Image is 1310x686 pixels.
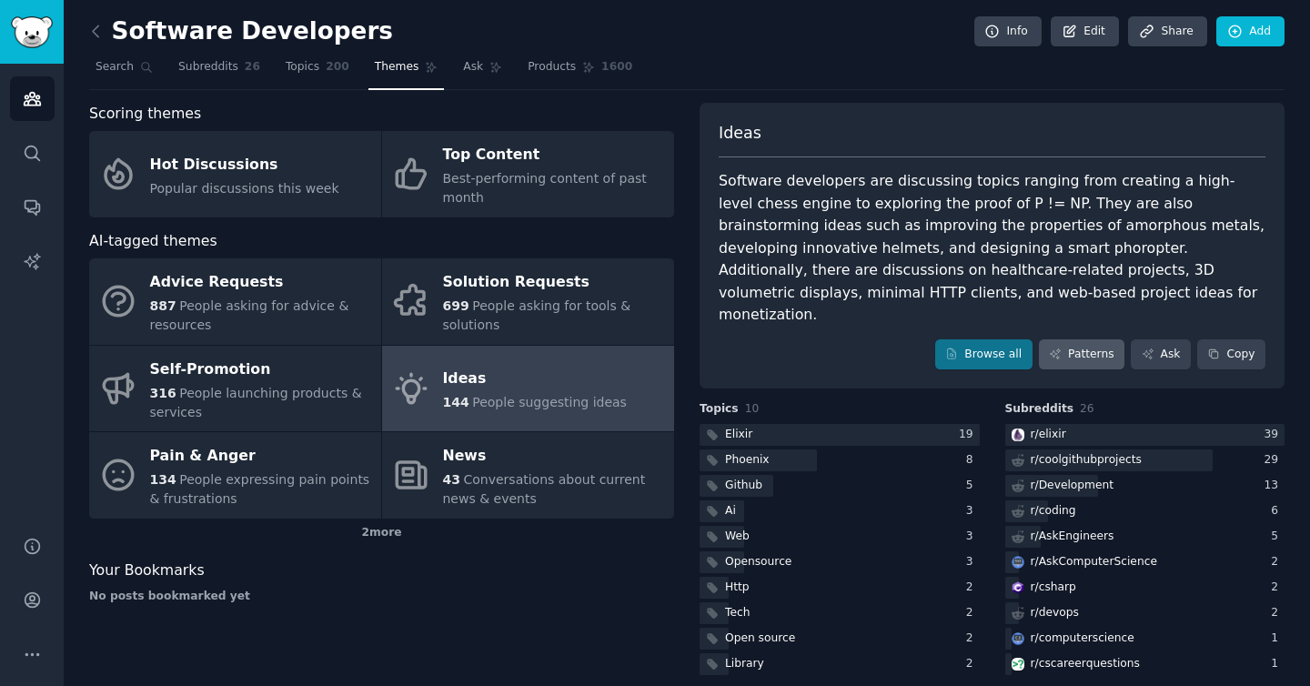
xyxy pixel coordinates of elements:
span: People launching products & services [150,386,362,419]
div: 3 [966,503,980,520]
span: Search [96,59,134,76]
div: 2 [966,605,980,621]
a: Github5 [700,475,980,498]
div: 1 [1271,631,1285,647]
div: r/ coding [1031,503,1076,520]
a: Top ContentBest-performing content of past month [382,131,674,217]
span: 26 [1080,402,1094,415]
span: Best-performing content of past month [443,171,647,205]
a: Ideas144People suggesting ideas [382,346,674,432]
div: 8 [966,452,980,469]
span: Popular discussions this week [150,181,339,196]
span: 144 [443,395,469,409]
button: Copy [1197,339,1265,370]
span: People expressing pain points & frustrations [150,472,370,506]
a: Add [1216,16,1285,47]
a: Search [89,53,159,90]
img: AskComputerScience [1012,556,1024,569]
a: elixirr/elixir39 [1005,424,1285,447]
div: Web [725,529,750,545]
a: Browse all [935,339,1033,370]
div: 29 [1264,452,1285,469]
div: Phoenix [725,452,770,469]
div: r/ devops [1031,605,1079,621]
div: 3 [966,529,980,545]
div: Hot Discussions [150,150,339,179]
a: r/coding6 [1005,500,1285,523]
span: Topics [700,401,739,418]
a: Info [974,16,1042,47]
div: r/ AskComputerScience [1031,554,1157,570]
div: 2 [1271,605,1285,621]
span: Topics [286,59,319,76]
a: computersciencer/computerscience1 [1005,628,1285,651]
span: 10 [745,402,760,415]
a: Subreddits26 [172,53,267,90]
div: r/ cscareerquestions [1031,656,1141,672]
div: Elixir [725,427,752,443]
span: 316 [150,386,176,400]
a: Patterns [1039,339,1124,370]
a: Solution Requests699People asking for tools & solutions [382,258,674,345]
a: Hot DiscussionsPopular discussions this week [89,131,381,217]
div: 3 [966,554,980,570]
div: 2 [966,631,980,647]
a: Library2 [700,653,980,676]
div: r/ coolgithubprojects [1031,452,1142,469]
a: Open source2 [700,628,980,651]
div: 2 [966,580,980,596]
a: Products1600 [521,53,639,90]
a: r/devops2 [1005,602,1285,625]
img: csharp [1012,581,1024,594]
a: Elixir19 [700,424,980,447]
div: 2 [1271,554,1285,570]
span: 699 [443,298,469,313]
a: Edit [1051,16,1119,47]
div: 5 [1271,529,1285,545]
div: r/ AskEngineers [1031,529,1114,545]
span: People asking for tools & solutions [443,298,631,332]
a: AskComputerSciencer/AskComputerScience2 [1005,551,1285,574]
div: r/ computerscience [1031,631,1134,647]
span: Conversations about current news & events [443,472,646,506]
span: Your Bookmarks [89,560,205,582]
div: Pain & Anger [150,442,372,471]
span: 43 [443,472,460,487]
div: 6 [1271,503,1285,520]
div: r/ csharp [1031,580,1076,596]
span: Ideas [719,122,761,145]
span: AI-tagged themes [89,230,217,253]
span: 134 [150,472,176,487]
span: Ask [463,59,483,76]
span: Themes [375,59,419,76]
a: r/Development13 [1005,475,1285,498]
span: 200 [326,59,349,76]
a: Topics200 [279,53,356,90]
span: People asking for advice & resources [150,298,349,332]
div: Solution Requests [443,268,665,298]
a: Web3 [700,526,980,549]
span: Subreddits [1005,401,1074,418]
a: News43Conversations about current news & events [382,432,674,519]
span: 1600 [601,59,632,76]
div: Advice Requests [150,268,372,298]
a: Phoenix8 [700,449,980,472]
div: r/ Development [1031,478,1114,494]
div: Http [725,580,750,596]
a: Http2 [700,577,980,600]
span: Scoring themes [89,103,201,126]
a: Ask [457,53,509,90]
div: Tech [725,605,750,621]
div: 13 [1264,478,1285,494]
div: Ai [725,503,736,520]
div: Self-Promotion [150,355,372,384]
a: Pain & Anger134People expressing pain points & frustrations [89,432,381,519]
div: Github [725,478,762,494]
div: Top Content [443,141,665,170]
img: elixir [1012,429,1024,441]
a: Advice Requests887People asking for advice & resources [89,258,381,345]
a: Share [1128,16,1206,47]
a: Ai3 [700,500,980,523]
a: cscareerquestionsr/cscareerquestions1 [1005,653,1285,676]
span: 26 [245,59,260,76]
